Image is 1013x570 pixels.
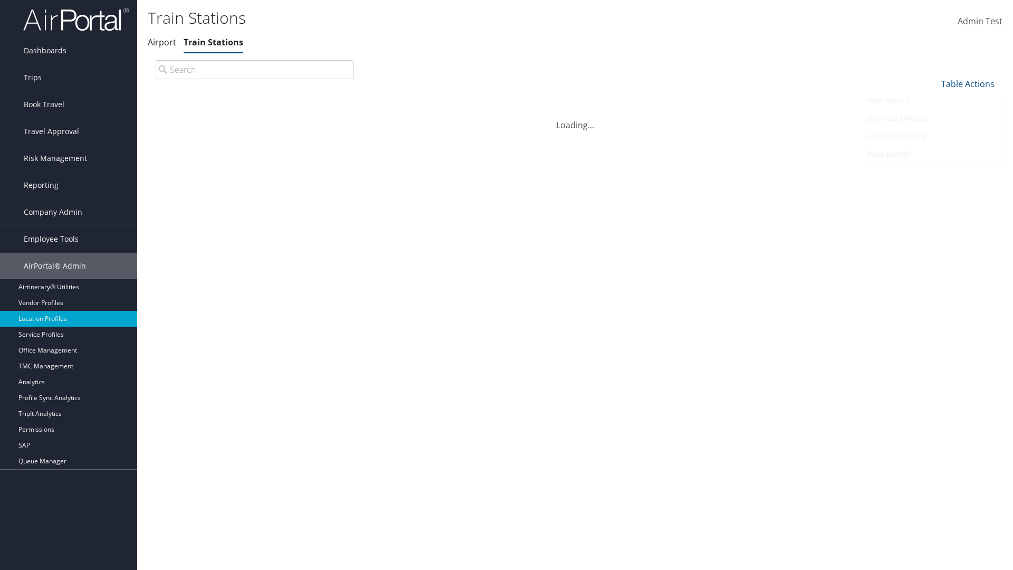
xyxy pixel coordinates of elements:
span: Dashboards [24,37,66,64]
span: Reporting [24,172,59,198]
img: airportal-logo.png [23,7,129,32]
span: Trips [24,64,42,91]
span: Risk Management [24,145,87,172]
span: Book Travel [24,91,64,118]
span: Employee Tools [24,226,79,252]
a: Page Length [863,145,1002,163]
span: AirPortal® Admin [24,253,86,279]
a: Download Report [863,109,1002,127]
a: Column Visibility [863,127,1002,145]
a: New Record [863,91,1002,109]
span: Travel Approval [24,118,79,145]
span: Company Admin [24,199,82,225]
